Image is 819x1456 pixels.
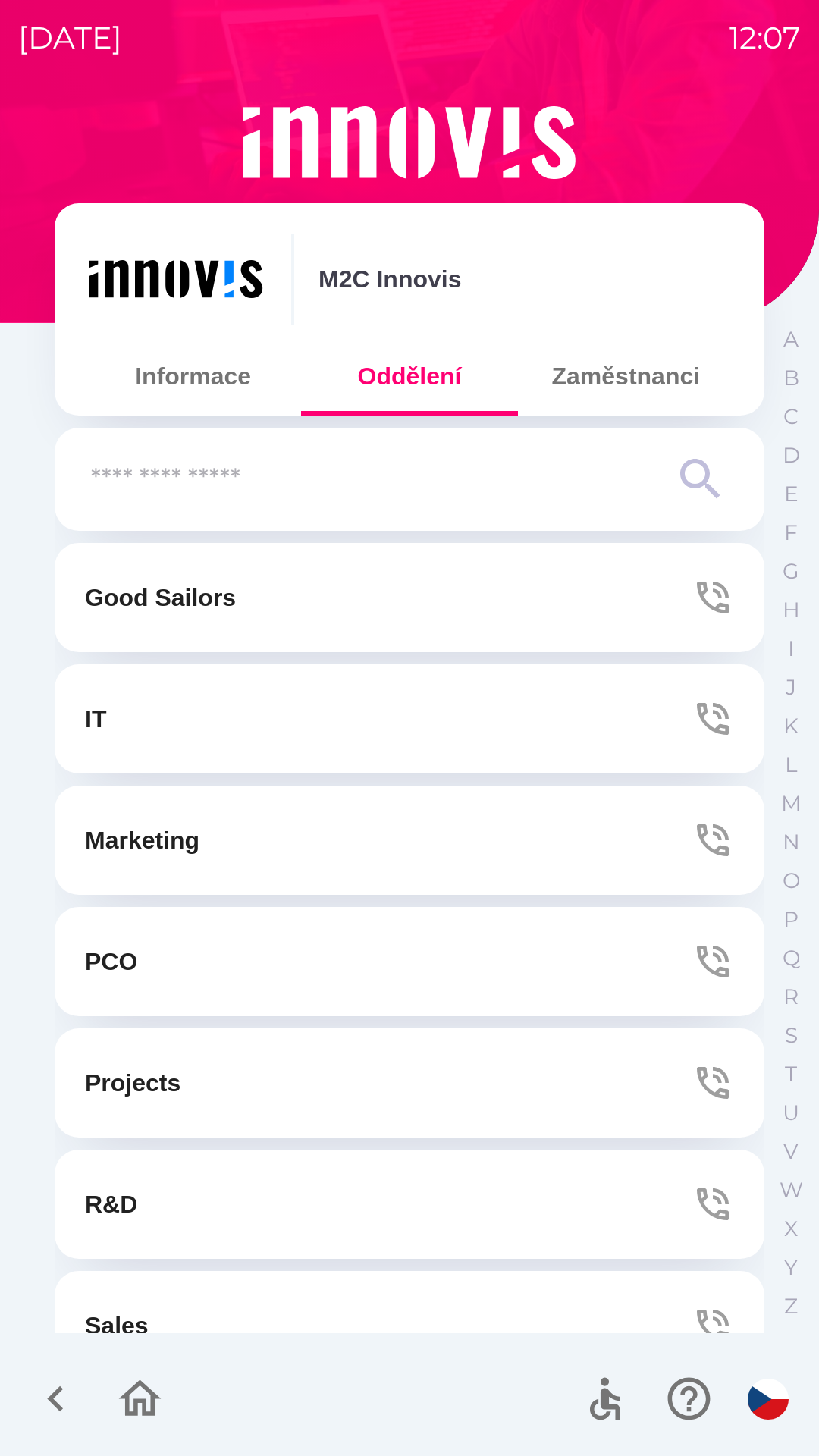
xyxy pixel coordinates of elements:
[85,701,106,737] p: IT
[518,349,734,403] button: Zaměstnanci
[55,106,764,179] img: Logo
[55,1150,764,1259] button: R&D
[55,1028,764,1137] button: Projects
[55,1271,764,1380] button: Sales
[85,822,199,858] p: Marketing
[55,543,764,652] button: Good Sailors
[85,1307,149,1344] p: Sales
[85,234,267,325] img: ef454dd6-c04b-4b09-86fc-253a1223f7b7.png
[729,15,801,61] p: 12:07
[55,907,764,1016] button: PCO
[318,261,461,297] p: M2C Innovis
[85,1186,137,1222] p: R&D
[18,15,122,61] p: [DATE]
[55,786,764,895] button: Marketing
[85,579,236,616] p: Good Sailors
[85,349,301,403] button: Informace
[55,664,764,773] button: IT
[301,349,517,403] button: Oddělení
[85,943,137,980] p: PCO
[748,1379,789,1420] img: cs flag
[85,1065,180,1101] p: Projects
